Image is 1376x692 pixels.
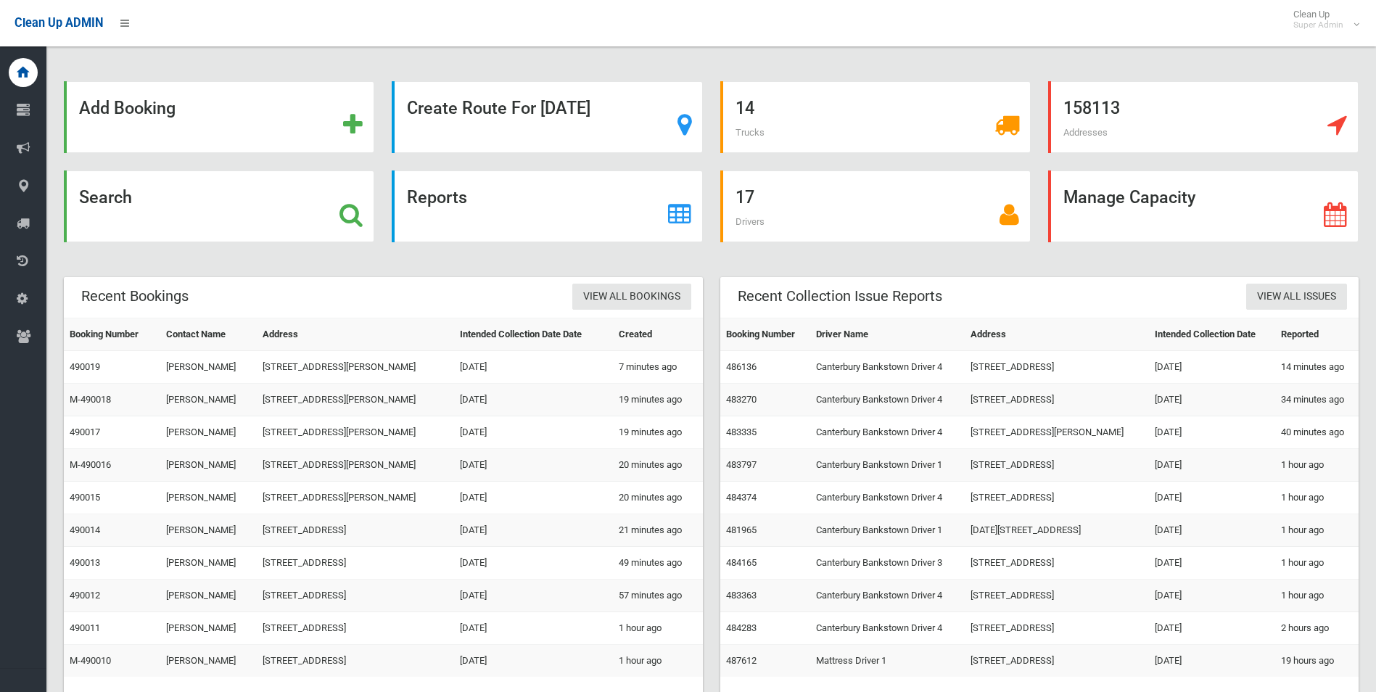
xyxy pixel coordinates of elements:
[454,645,614,677] td: [DATE]
[257,318,453,351] th: Address
[454,449,614,482] td: [DATE]
[613,580,702,612] td: 57 minutes ago
[1286,9,1358,30] span: Clean Up
[726,524,757,535] a: 481965
[160,514,258,547] td: [PERSON_NAME]
[160,318,258,351] th: Contact Name
[613,547,702,580] td: 49 minutes ago
[160,482,258,514] td: [PERSON_NAME]
[810,449,965,482] td: Canterbury Bankstown Driver 1
[454,547,614,580] td: [DATE]
[726,622,757,633] a: 484283
[726,492,757,503] a: 484374
[720,282,960,310] header: Recent Collection Issue Reports
[613,645,702,677] td: 1 hour ago
[407,98,590,118] strong: Create Route For [DATE]
[1149,384,1275,416] td: [DATE]
[1275,384,1359,416] td: 34 minutes ago
[1149,318,1275,351] th: Intended Collection Date
[726,361,757,372] a: 486136
[454,384,614,416] td: [DATE]
[257,482,453,514] td: [STREET_ADDRESS][PERSON_NAME]
[965,612,1149,645] td: [STREET_ADDRESS]
[726,557,757,568] a: 484165
[257,645,453,677] td: [STREET_ADDRESS]
[70,655,111,666] a: M-490010
[965,449,1149,482] td: [STREET_ADDRESS]
[70,492,100,503] a: 490015
[1048,81,1359,153] a: 158113 Addresses
[613,384,702,416] td: 19 minutes ago
[720,318,810,351] th: Booking Number
[965,482,1149,514] td: [STREET_ADDRESS]
[70,394,111,405] a: M-490018
[257,351,453,384] td: [STREET_ADDRESS][PERSON_NAME]
[1275,580,1359,612] td: 1 hour ago
[810,645,965,677] td: Mattress Driver 1
[160,612,258,645] td: [PERSON_NAME]
[15,16,103,30] span: Clean Up ADMIN
[64,282,206,310] header: Recent Bookings
[70,524,100,535] a: 490014
[965,514,1149,547] td: [DATE][STREET_ADDRESS]
[70,557,100,568] a: 490013
[79,187,132,207] strong: Search
[79,98,176,118] strong: Add Booking
[965,318,1149,351] th: Address
[1063,127,1108,138] span: Addresses
[1275,645,1359,677] td: 19 hours ago
[1275,449,1359,482] td: 1 hour ago
[613,514,702,547] td: 21 minutes ago
[965,384,1149,416] td: [STREET_ADDRESS]
[810,351,965,384] td: Canterbury Bankstown Driver 4
[810,514,965,547] td: Canterbury Bankstown Driver 1
[613,612,702,645] td: 1 hour ago
[613,416,702,449] td: 19 minutes ago
[810,416,965,449] td: Canterbury Bankstown Driver 4
[726,427,757,437] a: 483335
[1063,187,1195,207] strong: Manage Capacity
[613,351,702,384] td: 7 minutes ago
[70,590,100,601] a: 490012
[965,580,1149,612] td: [STREET_ADDRESS]
[1275,514,1359,547] td: 1 hour ago
[1149,351,1275,384] td: [DATE]
[454,416,614,449] td: [DATE]
[810,580,965,612] td: Canterbury Bankstown Driver 4
[726,590,757,601] a: 483363
[392,81,702,153] a: Create Route For [DATE]
[70,427,100,437] a: 490017
[160,449,258,482] td: [PERSON_NAME]
[613,318,702,351] th: Created
[1048,170,1359,242] a: Manage Capacity
[1149,482,1275,514] td: [DATE]
[736,127,765,138] span: Trucks
[160,580,258,612] td: [PERSON_NAME]
[70,459,111,470] a: M-490016
[726,655,757,666] a: 487612
[1063,98,1120,118] strong: 158113
[1149,514,1275,547] td: [DATE]
[160,416,258,449] td: [PERSON_NAME]
[160,645,258,677] td: [PERSON_NAME]
[392,170,702,242] a: Reports
[1149,645,1275,677] td: [DATE]
[70,361,100,372] a: 490019
[257,416,453,449] td: [STREET_ADDRESS][PERSON_NAME]
[965,645,1149,677] td: [STREET_ADDRESS]
[726,394,757,405] a: 483270
[720,81,1031,153] a: 14 Trucks
[454,482,614,514] td: [DATE]
[810,547,965,580] td: Canterbury Bankstown Driver 3
[613,449,702,482] td: 20 minutes ago
[736,216,765,227] span: Drivers
[454,580,614,612] td: [DATE]
[810,318,965,351] th: Driver Name
[810,612,965,645] td: Canterbury Bankstown Driver 4
[726,459,757,470] a: 483797
[1275,318,1359,351] th: Reported
[1149,547,1275,580] td: [DATE]
[454,612,614,645] td: [DATE]
[720,170,1031,242] a: 17 Drivers
[70,622,100,633] a: 490011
